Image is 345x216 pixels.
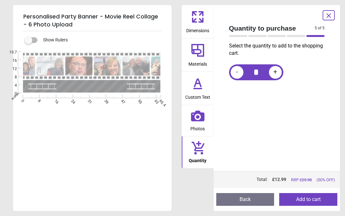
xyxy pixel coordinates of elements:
button: Back [216,193,274,206]
span: Dimensions [186,25,209,34]
span: 0 [5,91,17,97]
span: + [273,68,277,76]
span: 19.7 [5,50,17,55]
button: Custom Text [182,72,214,105]
span: (50% OFF) [317,177,335,183]
span: 65.4 [158,98,162,103]
span: 16 [53,98,57,103]
span: £ 25.98 [300,177,312,182]
button: Dimensions [182,5,214,38]
span: 24 [70,98,74,103]
div: Show Rulers [28,36,172,44]
button: Quantity [182,136,214,168]
span: RRP [291,177,312,183]
span: £ [272,176,286,183]
div: Total: [228,176,335,183]
span: Quantity to purchase [229,24,315,33]
span: 8 [5,75,17,80]
h5: Personalised Party Banner - Movie Reel Collage - 6 Photo Upload [23,10,161,31]
span: 55 [136,98,141,103]
button: Materials [182,39,214,72]
span: 8 [36,98,41,103]
span: 31 [86,98,90,103]
span: 39 [103,98,107,103]
span: 5 of 5 [315,25,325,31]
p: Select the quantity to add to the shopping cart. [229,42,330,57]
span: 12 [5,66,17,72]
span: Materials [188,58,207,68]
span: 12.99 [275,177,286,182]
button: Add to cart [279,193,337,206]
span: Photos [190,123,205,132]
span: Custom Text [185,91,210,101]
span: 63 [153,98,157,103]
span: 16 [5,58,17,63]
span: 4 [5,83,17,88]
span: 0 [20,98,24,103]
span: 47 [120,98,124,103]
span: Quantity [189,155,206,164]
button: Photos [182,105,214,136]
span: - [236,68,238,76]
